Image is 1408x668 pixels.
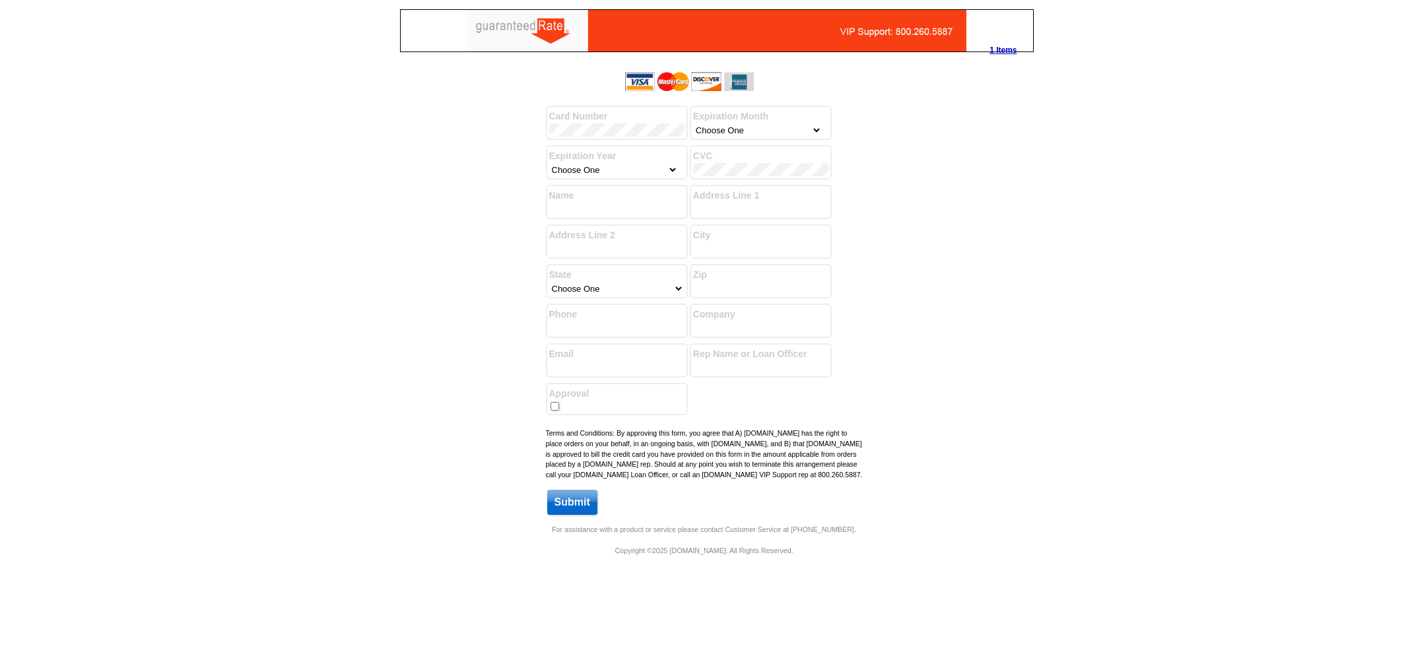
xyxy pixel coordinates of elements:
[549,387,685,401] label: Approval
[549,149,685,163] label: Expiration Year
[693,149,828,163] label: CVC
[549,268,685,282] label: State
[549,189,685,203] label: Name
[549,308,685,321] label: Phone
[546,429,863,479] small: Terms and Conditions: By approving this form, you agree that A) [DOMAIN_NAME] has the right to pl...
[1144,361,1408,668] iframe: LiveChat chat widget
[693,228,828,242] label: City
[989,46,1017,55] strong: 1 Items
[549,228,685,242] label: Address Line 2
[693,110,828,123] label: Expiration Month
[693,308,828,321] label: Company
[549,110,685,123] label: Card Number
[549,347,685,361] label: Email
[693,189,828,203] label: Address Line 1
[693,347,828,361] label: Rep Name or Loan Officer
[625,72,754,91] img: acceptedCards.gif
[693,268,828,282] label: Zip
[547,490,597,515] input: Submit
